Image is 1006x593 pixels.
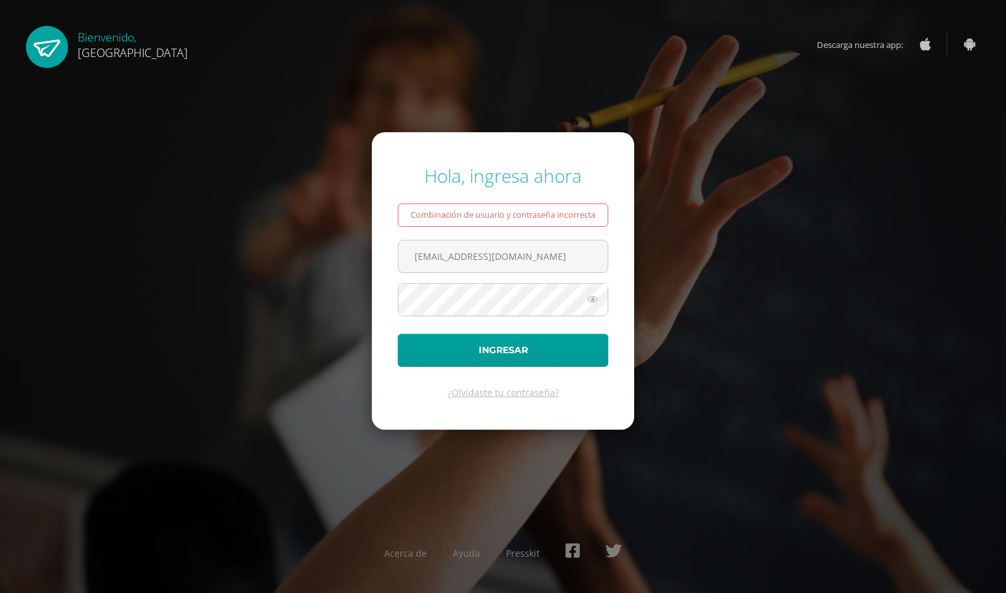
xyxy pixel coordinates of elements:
div: Hola, ingresa ahora [398,163,608,188]
a: Presskit [506,547,540,559]
a: Acerca de [384,547,427,559]
a: ¿Olvidaste tu contraseña? [448,386,559,399]
a: Ayuda [453,547,480,559]
button: Ingresar [398,334,608,367]
div: Combinación de usuario y contraseña incorrecta [398,203,608,227]
input: Correo electrónico o usuario [398,240,608,272]
span: Descarga nuestra app: [817,32,916,57]
div: Bienvenido, [78,26,188,60]
span: [GEOGRAPHIC_DATA] [78,45,188,60]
